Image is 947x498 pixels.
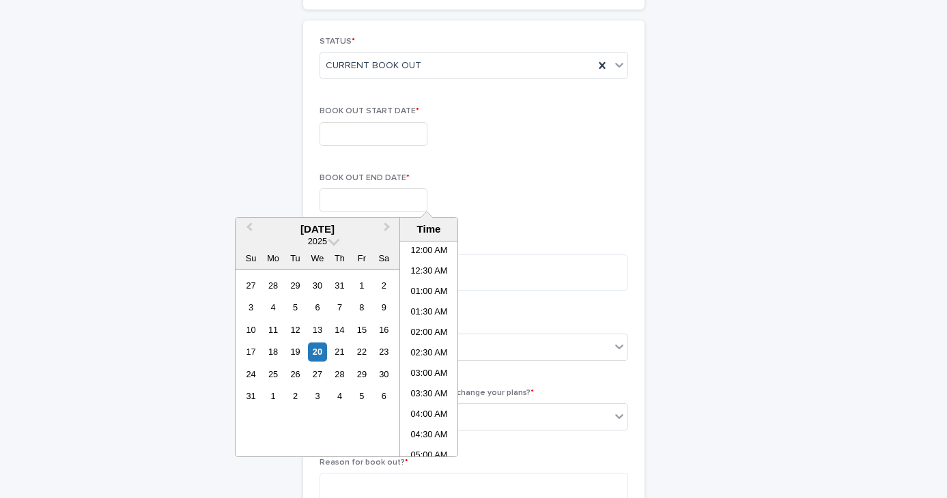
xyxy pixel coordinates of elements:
[308,276,326,295] div: Choose Wednesday, July 30th, 2025
[400,241,458,262] li: 12:00 AM
[286,342,305,361] div: Choose Tuesday, August 19th, 2025
[400,282,458,303] li: 01:00 AM
[400,344,458,364] li: 02:30 AM
[286,321,305,339] div: Choose Tuesday, August 12th, 2025
[400,364,458,385] li: 03:00 AM
[400,385,458,405] li: 03:30 AM
[286,276,305,295] div: Choose Tuesday, July 29th, 2025
[264,298,282,317] div: Choose Monday, August 4th, 2025
[286,298,305,317] div: Choose Tuesday, August 5th, 2025
[286,387,305,405] div: Choose Tuesday, September 2nd, 2025
[264,387,282,405] div: Choose Monday, September 1st, 2025
[320,458,408,467] span: Reason for book out?
[308,249,326,267] div: We
[240,274,395,407] div: month 2025-08
[330,321,349,339] div: Choose Thursday, August 14th, 2025
[264,365,282,383] div: Choose Monday, August 25th, 2025
[264,276,282,295] div: Choose Monday, July 28th, 2025
[320,174,410,182] span: BOOK OUT END DATE
[237,219,259,241] button: Previous Month
[242,249,260,267] div: Su
[330,387,349,405] div: Choose Thursday, September 4th, 2025
[400,405,458,426] li: 04:00 AM
[264,249,282,267] div: Mo
[352,365,371,383] div: Choose Friday, August 29th, 2025
[352,298,371,317] div: Choose Friday, August 8th, 2025
[242,321,260,339] div: Choose Sunday, August 10th, 2025
[286,249,305,267] div: Tu
[400,446,458,467] li: 05:00 AM
[352,321,371,339] div: Choose Friday, August 15th, 2025
[264,342,282,361] div: Choose Monday, August 18th, 2025
[375,321,393,339] div: Choose Saturday, August 16th, 2025
[330,365,349,383] div: Choose Thursday, August 28th, 2025
[375,276,393,295] div: Choose Saturday, August 2nd, 2025
[404,223,454,235] div: Time
[242,298,260,317] div: Choose Sunday, August 3rd, 2025
[308,387,326,405] div: Choose Wednesday, September 3rd, 2025
[378,219,399,241] button: Next Month
[330,249,349,267] div: Th
[308,321,326,339] div: Choose Wednesday, August 13th, 2025
[242,387,260,405] div: Choose Sunday, August 31st, 2025
[320,38,355,46] span: STATUS
[330,342,349,361] div: Choose Thursday, August 21st, 2025
[326,59,421,73] span: CURRENT BOOK OUT
[400,303,458,323] li: 01:30 AM
[352,249,371,267] div: Fr
[375,298,393,317] div: Choose Saturday, August 9th, 2025
[352,342,371,361] div: Choose Friday, August 22nd, 2025
[352,276,371,295] div: Choose Friday, August 1st, 2025
[242,365,260,383] div: Choose Sunday, August 24th, 2025
[375,365,393,383] div: Choose Saturday, August 30th, 2025
[308,365,326,383] div: Choose Wednesday, August 27th, 2025
[375,342,393,361] div: Choose Saturday, August 23rd, 2025
[400,262,458,282] li: 12:30 AM
[330,276,349,295] div: Choose Thursday, July 31st, 2025
[242,342,260,361] div: Choose Sunday, August 17th, 2025
[236,223,399,235] div: [DATE]
[308,236,327,246] span: 2025
[330,298,349,317] div: Choose Thursday, August 7th, 2025
[242,276,260,295] div: Choose Sunday, July 27th, 2025
[375,249,393,267] div: Sa
[264,321,282,339] div: Choose Monday, August 11th, 2025
[375,387,393,405] div: Choose Saturday, September 6th, 2025
[308,342,326,361] div: Choose Wednesday, August 20th, 2025
[352,387,371,405] div: Choose Friday, September 5th, 2025
[286,365,305,383] div: Choose Tuesday, August 26th, 2025
[400,426,458,446] li: 04:30 AM
[320,107,419,115] span: BOOK OUT START DATE
[308,298,326,317] div: Choose Wednesday, August 6th, 2025
[400,323,458,344] li: 02:00 AM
